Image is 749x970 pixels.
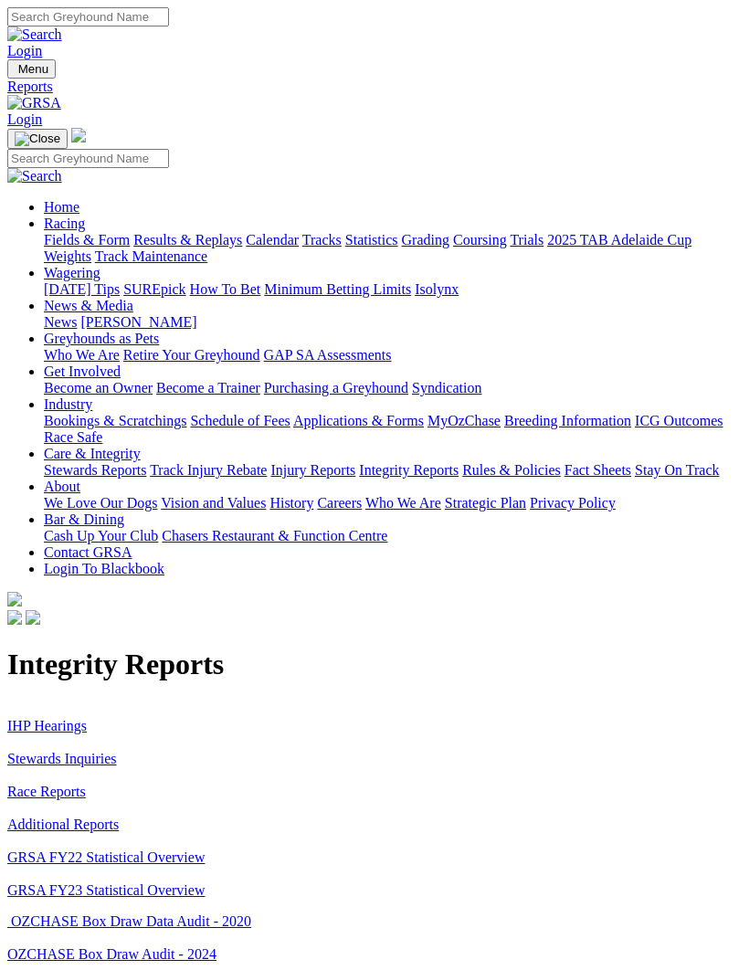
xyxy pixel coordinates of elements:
a: Integrity Reports [359,462,459,478]
img: Close [15,132,60,146]
a: Purchasing a Greyhound [264,380,408,395]
a: ICG Outcomes [635,413,723,428]
div: Care & Integrity [44,462,742,479]
a: Become an Owner [44,380,153,395]
h1: Integrity Reports [7,648,742,681]
a: GRSA FY23 Statistical Overview [7,882,205,898]
a: GAP SA Assessments [264,347,392,363]
a: Weights [44,248,91,264]
a: Coursing [453,232,507,248]
a: Grading [402,232,449,248]
span: Menu [18,62,48,76]
a: Who We Are [365,495,441,511]
a: Home [44,199,79,215]
a: Track Maintenance [95,248,207,264]
a: Tracks [302,232,342,248]
img: Search [7,168,62,185]
div: Bar & Dining [44,528,742,544]
div: Get Involved [44,380,742,396]
a: Login [7,43,42,58]
a: Race Reports [7,784,86,799]
a: Injury Reports [270,462,355,478]
a: Additional Reports [7,817,119,832]
a: Industry [44,396,92,412]
a: Minimum Betting Limits [264,281,411,297]
div: Industry [44,413,742,446]
div: About [44,495,742,511]
a: Fact Sheets [564,462,631,478]
a: Greyhounds as Pets [44,331,159,346]
a: [PERSON_NAME] [80,314,196,330]
a: Get Involved [44,364,121,379]
img: Search [7,26,62,43]
a: Stay On Track [635,462,719,478]
div: Wagering [44,281,742,298]
a: Bar & Dining [44,511,124,527]
a: Syndication [412,380,481,395]
a: Isolynx [415,281,459,297]
div: News & Media [44,314,742,331]
a: News [44,314,77,330]
a: Breeding Information [504,413,631,428]
a: News & Media [44,298,133,313]
a: Strategic Plan [445,495,526,511]
input: Search [7,7,169,26]
img: twitter.svg [26,610,40,625]
div: Greyhounds as Pets [44,347,742,364]
a: Become a Trainer [156,380,260,395]
a: Login To Blackbook [44,561,164,576]
a: Applications & Forms [293,413,424,428]
a: Bookings & Scratchings [44,413,186,428]
a: Race Safe [44,429,102,445]
a: Vision and Values [161,495,266,511]
a: Who We Are [44,347,120,363]
a: About [44,479,80,494]
a: Careers [317,495,362,511]
input: Search [7,149,169,168]
a: Fields & Form [44,232,130,248]
a: Cash Up Your Club [44,528,158,543]
a: Statistics [345,232,398,248]
button: Toggle navigation [7,59,56,79]
img: GRSA [7,95,61,111]
a: IHP Hearings [7,718,87,733]
a: Track Injury Rebate [150,462,267,478]
a: How To Bet [190,281,261,297]
a: Racing [44,216,85,231]
a: Care & Integrity [44,446,141,461]
a: Stewards Inquiries [7,751,117,766]
a: SUREpick [123,281,185,297]
a: 2025 TAB Adelaide Cup [547,232,691,248]
a: [DATE] Tips [44,281,120,297]
a: Contact GRSA [44,544,132,560]
a: Privacy Policy [530,495,616,511]
a: Reports [7,79,742,95]
a: History [269,495,313,511]
a: We Love Our Dogs [44,495,157,511]
a: Login [7,111,42,127]
img: logo-grsa-white.png [7,592,22,606]
button: Toggle navigation [7,129,68,149]
div: Racing [44,232,742,265]
a: Rules & Policies [462,462,561,478]
a: Wagering [44,265,100,280]
a: OZCHASE Box Draw Data Audit - 2020 [11,913,251,929]
a: Stewards Reports [44,462,146,478]
a: Results & Replays [133,232,242,248]
a: Calendar [246,232,299,248]
a: OZCHASE Box Draw Audit - 2024 [7,946,216,962]
a: Retire Your Greyhound [123,347,260,363]
img: facebook.svg [7,610,22,625]
img: logo-grsa-white.png [71,128,86,142]
a: Chasers Restaurant & Function Centre [162,528,387,543]
a: MyOzChase [427,413,501,428]
a: Trials [510,232,543,248]
a: Schedule of Fees [190,413,290,428]
a: GRSA FY22 Statistical Overview [7,849,205,865]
